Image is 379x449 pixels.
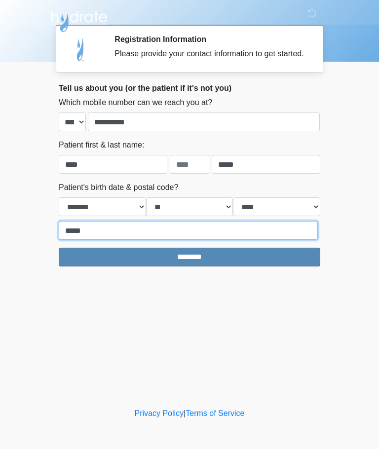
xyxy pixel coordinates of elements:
[184,409,186,417] a: |
[59,83,320,93] h2: Tell us about you (or the patient if it's not you)
[59,182,178,193] label: Patient's birth date & postal code?
[114,48,305,60] div: Please provide your contact information to get started.
[49,7,109,33] img: Hydrate IV Bar - Arcadia Logo
[59,97,212,109] label: Which mobile number can we reach you at?
[186,409,244,417] a: Terms of Service
[135,409,184,417] a: Privacy Policy
[59,139,144,151] label: Patient first & last name:
[66,35,96,64] img: Agent Avatar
